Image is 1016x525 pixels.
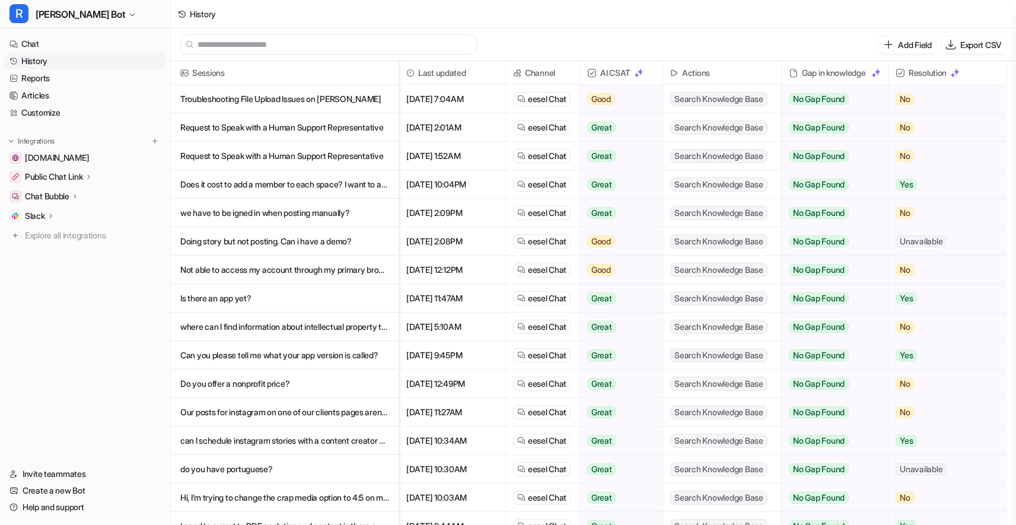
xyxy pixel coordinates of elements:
[528,463,566,475] span: eesel Chat
[5,135,58,147] button: Integrations
[404,199,501,227] span: [DATE] 2:09PM
[587,292,616,304] span: Great
[9,4,28,23] span: R
[789,150,849,162] span: No Gap Found
[782,455,879,483] button: No Gap Found
[896,179,917,190] span: Yes
[5,482,165,499] a: Create a new Bot
[580,284,655,313] button: Great
[180,113,389,142] p: Request to Speak with a Human Support Representative
[580,85,655,113] button: Good
[517,463,566,475] a: eesel Chat
[528,93,566,105] span: eesel Chat
[896,492,915,504] span: No
[517,492,566,504] a: eesel Chat
[517,236,566,247] a: eesel Chat
[789,492,849,504] span: No Gap Found
[941,36,1007,53] button: Export CSV
[587,321,616,333] span: Great
[517,465,525,473] img: eeselChat
[888,398,997,427] button: No
[517,437,525,445] img: eeselChat
[517,95,525,103] img: eeselChat
[782,313,879,341] button: No Gap Found
[888,483,997,512] button: No
[180,85,389,113] p: Troubleshooting File Upload Issues on [PERSON_NAME]
[789,179,849,190] span: No Gap Found
[587,492,616,504] span: Great
[404,113,501,142] span: [DATE] 2:01AM
[5,104,165,121] a: Customize
[25,190,69,202] p: Chat Bubble
[888,427,997,455] button: Yes
[580,455,655,483] button: Great
[517,380,525,388] img: eeselChat
[896,122,915,133] span: No
[896,321,915,333] span: No
[670,234,767,249] span: Search Knowledge Base
[180,370,389,398] p: Do you offer a nonprofit price?
[580,199,655,227] button: Great
[404,483,501,512] span: [DATE] 10:03AM
[580,398,655,427] button: Great
[580,483,655,512] button: Great
[670,434,767,448] span: Search Knowledge Base
[517,180,525,189] img: eeselChat
[789,292,849,304] span: No Gap Found
[180,256,389,284] p: Not able to access my account through my primary browser, Chrome.
[670,291,767,306] span: Search Knowledge Base
[782,398,879,427] button: No Gap Found
[896,207,915,219] span: No
[888,142,997,170] button: No
[888,256,997,284] button: No
[176,61,394,85] span: Sessions
[528,321,566,333] span: eesel Chat
[896,236,947,247] span: Unavailable
[180,341,389,370] p: Can you please tell me what your app version is called?
[670,405,767,419] span: Search Knowledge Base
[789,207,849,219] span: No Gap Found
[5,53,165,69] a: History
[670,149,767,163] span: Search Knowledge Base
[180,398,389,427] p: Our posts for instagram on one of our clients pages aren’t posting automatically
[517,292,566,304] a: eesel Chat
[888,341,997,370] button: Yes
[404,61,501,85] span: Last updated
[25,226,161,245] span: Explore all integrations
[404,170,501,199] span: [DATE] 10:04PM
[789,122,849,133] span: No Gap Found
[670,263,767,277] span: Search Knowledge Base
[580,256,655,284] button: Good
[587,406,616,418] span: Great
[879,36,936,53] button: Add Field
[670,462,767,476] span: Search Knowledge Base
[896,292,917,304] span: Yes
[528,236,566,247] span: eesel Chat
[782,427,879,455] button: No Gap Found
[528,378,566,390] span: eesel Chat
[517,207,566,219] a: eesel Chat
[517,435,566,447] a: eesel Chat
[180,227,389,256] p: Doing story but not posting. Can i have a demo?
[580,113,655,142] button: Great
[517,406,566,418] a: eesel Chat
[960,39,1002,51] p: Export CSV
[528,349,566,361] span: eesel Chat
[5,466,165,482] a: Invite teammates
[12,154,19,161] img: getrella.com
[782,256,879,284] button: No Gap Found
[5,149,165,166] a: getrella.com[DOMAIN_NAME]
[25,152,89,164] span: [DOMAIN_NAME]
[517,122,566,133] a: eesel Chat
[782,483,879,512] button: No Gap Found
[782,85,879,113] button: No Gap Found
[528,207,566,219] span: eesel Chat
[528,264,566,276] span: eesel Chat
[789,93,849,105] span: No Gap Found
[5,227,165,244] a: Explore all integrations
[580,170,655,199] button: Great
[782,142,879,170] button: No Gap Found
[7,137,15,145] img: expand menu
[587,378,616,390] span: Great
[789,435,849,447] span: No Gap Found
